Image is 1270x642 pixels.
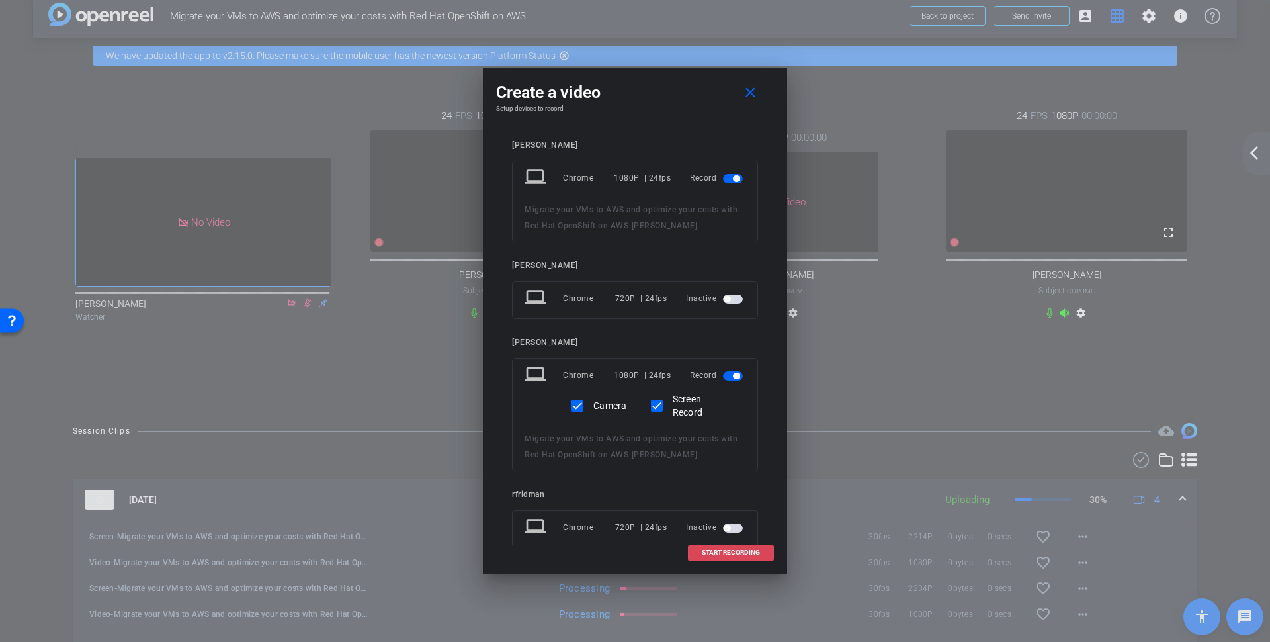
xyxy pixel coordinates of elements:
[525,434,738,459] span: Migrate your VMs to AWS and optimize your costs with Red Hat OpenShift on AWS
[512,338,758,347] div: [PERSON_NAME]
[702,549,760,556] span: START RECORDING
[628,450,632,459] span: -
[632,221,698,230] span: [PERSON_NAME]
[563,166,614,190] div: Chrome
[496,105,774,113] h4: Setup devices to record
[563,287,615,310] div: Chrome
[525,516,548,539] mat-icon: laptop
[525,287,548,310] mat-icon: laptop
[690,363,745,387] div: Record
[628,221,632,230] span: -
[525,205,738,230] span: Migrate your VMs to AWS and optimize your costs with Red Hat OpenShift on AWS
[614,166,671,190] div: 1080P | 24fps
[512,261,758,271] div: [PERSON_NAME]
[688,545,774,561] button: START RECORDING
[686,516,745,539] div: Inactive
[742,85,759,101] mat-icon: close
[512,490,758,500] div: rfridman
[686,287,745,310] div: Inactive
[512,140,758,150] div: [PERSON_NAME]
[615,287,667,310] div: 720P | 24fps
[690,166,745,190] div: Record
[670,392,730,419] label: Screen Record
[563,363,614,387] div: Chrome
[496,81,774,105] div: Create a video
[563,516,615,539] div: Chrome
[632,450,698,459] span: [PERSON_NAME]
[525,363,548,387] mat-icon: laptop
[615,516,667,539] div: 720P | 24fps
[525,166,548,190] mat-icon: laptop
[591,399,627,412] label: Camera
[614,363,671,387] div: 1080P | 24fps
